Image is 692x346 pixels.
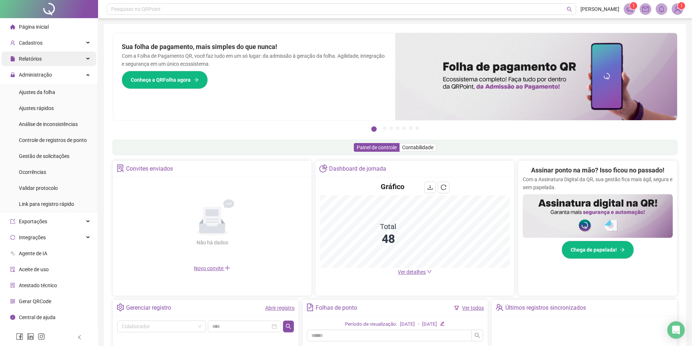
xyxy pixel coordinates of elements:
div: [DATE] [422,321,437,328]
span: bell [658,6,665,12]
span: Link para registro rápido [19,201,74,207]
span: notification [626,6,633,12]
a: Abrir registro [265,305,295,311]
div: [DATE] [400,321,415,328]
span: Painel de controle [357,144,397,150]
div: Período de visualização: [345,321,397,328]
span: left [77,335,82,340]
a: Ver todos [462,305,484,311]
span: [PERSON_NAME] [580,5,619,13]
span: Ajustes rápidos [19,105,54,111]
div: Open Intercom Messenger [667,321,685,339]
span: Atestado técnico [19,282,57,288]
span: lock [10,72,15,77]
h2: Sua folha de pagamento, mais simples do que nunca! [122,42,387,52]
span: Chega de papelada! [571,246,617,254]
span: search [474,333,480,338]
div: - [418,321,419,328]
img: 53634 [672,4,683,15]
span: facebook [16,333,23,340]
span: Conheça a QRFolha agora [131,76,191,84]
span: Ajustes da folha [19,89,55,95]
button: 4 [396,126,400,130]
span: Gerar QRCode [19,298,51,304]
div: Últimos registros sincronizados [505,302,586,314]
span: solution [10,283,15,288]
button: Conheça a QRFolha agora [122,71,208,89]
span: Ver detalhes [398,269,426,275]
button: 1 [371,126,377,132]
span: Novo convite [194,265,230,271]
sup: 1 [630,2,637,9]
h4: Gráfico [381,182,404,192]
span: Exportações [19,219,47,224]
span: Página inicial [19,24,49,30]
span: team [495,304,503,311]
span: Aceite de uso [19,266,49,272]
span: audit [10,267,15,272]
p: Com a Folha de Pagamento QR, você faz tudo em um só lugar: da admissão à geração da folha. Agilid... [122,52,387,68]
span: home [10,24,15,29]
span: Administração [19,72,52,78]
span: Validar protocolo [19,185,58,191]
span: search [567,7,572,12]
span: Análise de inconsistências [19,121,78,127]
span: down [427,269,432,274]
span: reload [441,184,446,190]
span: arrow-right [194,77,199,82]
sup: Atualize o seu contato no menu Meus Dados [678,2,685,9]
div: Não há dados [179,239,246,247]
span: qrcode [10,299,15,304]
span: Integrações [19,235,46,240]
span: export [10,219,15,224]
div: Gerenciar registro [126,302,171,314]
span: info-circle [10,315,15,320]
button: 6 [409,126,413,130]
span: file [10,56,15,61]
span: sync [10,235,15,240]
button: Chega de papelada! [562,241,634,259]
button: 5 [402,126,406,130]
div: Folhas de ponto [316,302,357,314]
span: Central de ajuda [19,314,56,320]
span: mail [642,6,649,12]
span: arrow-right [620,247,625,252]
h2: Assinar ponto na mão? Isso ficou no passado! [531,165,664,175]
span: edit [440,321,445,326]
span: linkedin [27,333,34,340]
span: filter [454,305,459,310]
span: Controle de registros de ponto [19,137,87,143]
span: solution [117,164,124,172]
span: user-add [10,40,15,45]
img: banner%2F8d14a306-6205-4263-8e5b-06e9a85ad873.png [395,33,677,120]
span: Relatórios [19,56,42,62]
span: pie-chart [319,164,327,172]
span: Gestão de solicitações [19,153,69,159]
span: plus [224,265,230,271]
p: Com a Assinatura Digital da QR, sua gestão fica mais ágil, segura e sem papelada. [523,175,673,191]
span: Ocorrências [19,169,46,175]
span: setting [117,304,124,311]
a: Ver detalhes down [398,269,432,275]
button: 7 [416,126,419,130]
span: 1 [680,3,683,8]
span: download [427,184,433,190]
span: instagram [38,333,45,340]
button: 3 [389,126,393,130]
span: file-text [306,304,314,311]
span: search [286,323,291,329]
div: Dashboard de jornada [329,163,386,175]
span: 1 [632,3,635,8]
div: Convites enviados [126,163,173,175]
span: Contabilidade [402,144,433,150]
span: Agente de IA [19,251,47,256]
span: Cadastros [19,40,43,46]
img: banner%2F02c71560-61a6-44d4-94b9-c8ab97240462.png [523,194,673,238]
button: 2 [383,126,387,130]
